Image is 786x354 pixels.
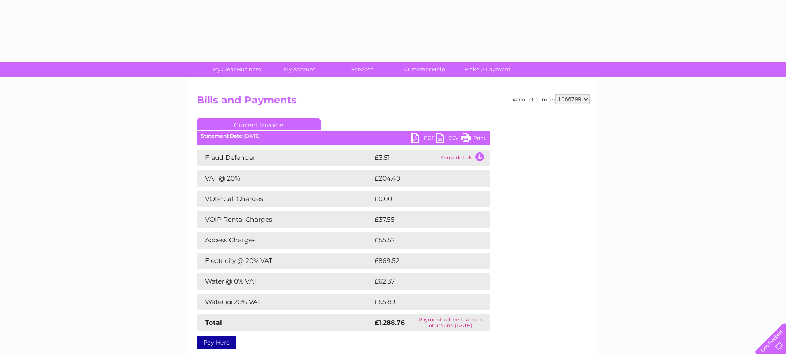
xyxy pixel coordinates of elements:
[197,191,373,207] td: VOIP Call Charges
[201,133,243,139] b: Statement Date:
[197,273,373,290] td: Water @ 0% VAT
[203,62,271,77] a: My Clear Business
[197,170,373,187] td: VAT @ 20%
[438,150,490,166] td: Show details
[512,94,590,104] div: Account number
[461,133,486,145] a: Print
[373,150,438,166] td: £3.51
[411,133,436,145] a: PDF
[197,294,373,310] td: Water @ 20% VAT
[373,211,472,228] td: £37.55
[197,118,321,130] a: Current Invoice
[205,319,222,326] strong: Total
[197,336,236,349] a: Pay Here
[373,294,473,310] td: £55.89
[373,273,473,290] td: £62.37
[436,133,461,145] a: CSV
[197,94,590,110] h2: Bills and Payments
[197,232,373,249] td: Access Charges
[197,133,490,139] div: [DATE]
[197,253,373,269] td: Electricity @ 20% VAT
[373,170,475,187] td: £204.40
[328,62,396,77] a: Services
[197,211,373,228] td: VOIP Rental Charges
[265,62,333,77] a: My Account
[391,62,459,77] a: Customer Help
[373,253,475,269] td: £869.52
[197,150,373,166] td: Fraud Defender
[375,319,405,326] strong: £1,288.76
[453,62,522,77] a: Make A Payment
[373,191,471,207] td: £0.00
[411,314,489,331] td: Payment will be taken on or around [DATE]
[373,232,473,249] td: £55.52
